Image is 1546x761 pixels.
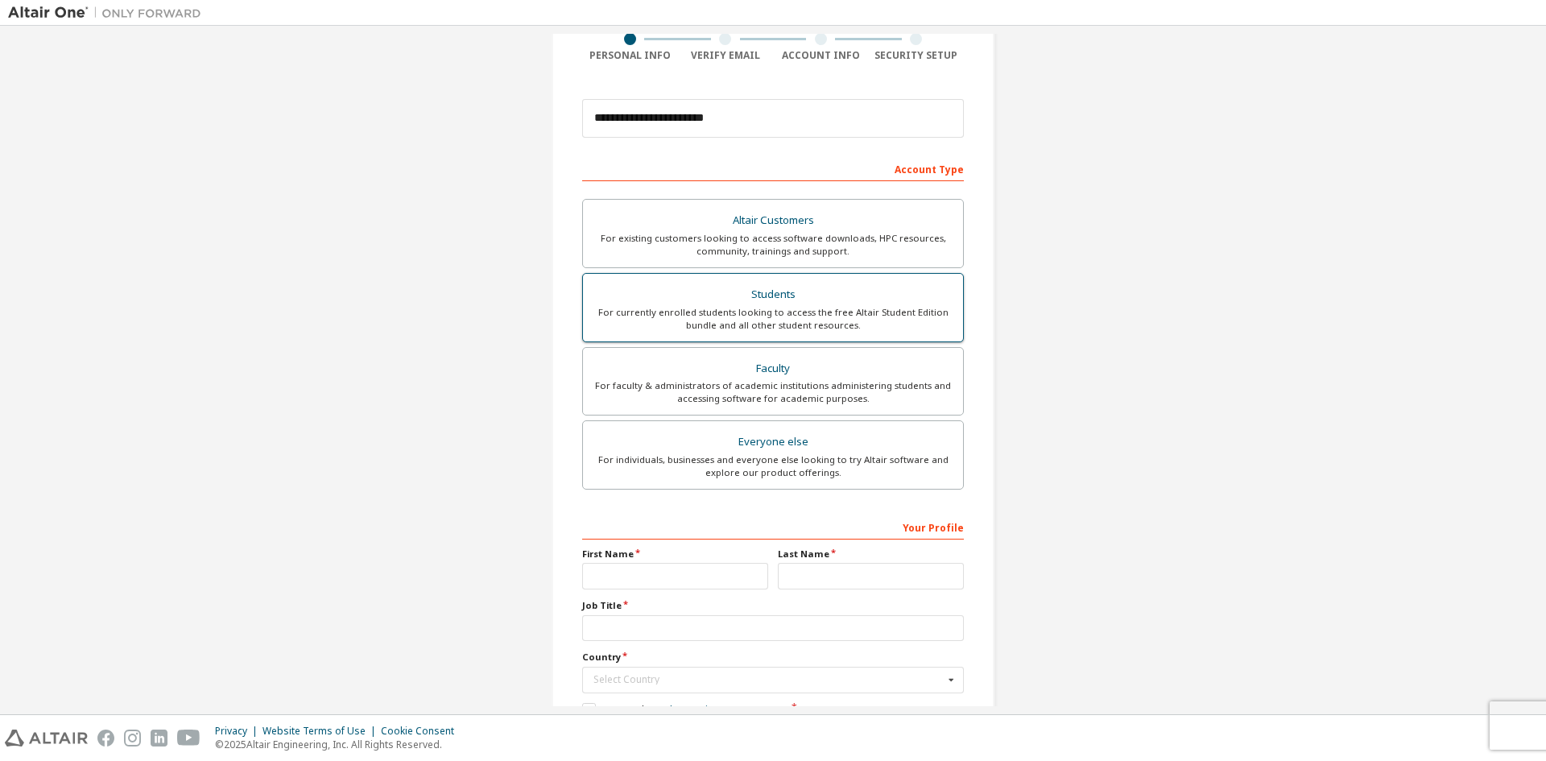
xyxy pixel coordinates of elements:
[593,379,953,405] div: For faculty & administrators of academic institutions administering students and accessing softwa...
[124,730,141,747] img: instagram.svg
[678,49,774,62] div: Verify Email
[593,431,953,453] div: Everyone else
[582,703,789,717] label: I accept the
[582,548,768,560] label: First Name
[593,675,944,684] div: Select Country
[582,651,964,664] label: Country
[778,548,964,560] label: Last Name
[582,155,964,181] div: Account Type
[262,725,381,738] div: Website Terms of Use
[5,730,88,747] img: altair_logo.svg
[869,49,965,62] div: Security Setup
[655,703,789,717] a: End-User License Agreement
[97,730,114,747] img: facebook.svg
[582,599,964,612] label: Job Title
[215,725,262,738] div: Privacy
[215,738,464,751] p: © 2025 Altair Engineering, Inc. All Rights Reserved.
[151,730,167,747] img: linkedin.svg
[773,49,869,62] div: Account Info
[177,730,200,747] img: youtube.svg
[593,232,953,258] div: For existing customers looking to access software downloads, HPC resources, community, trainings ...
[381,725,464,738] div: Cookie Consent
[593,453,953,479] div: For individuals, businesses and everyone else looking to try Altair software and explore our prod...
[8,5,209,21] img: Altair One
[593,209,953,232] div: Altair Customers
[593,283,953,306] div: Students
[593,358,953,380] div: Faculty
[593,306,953,332] div: For currently enrolled students looking to access the free Altair Student Edition bundle and all ...
[582,49,678,62] div: Personal Info
[582,514,964,540] div: Your Profile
